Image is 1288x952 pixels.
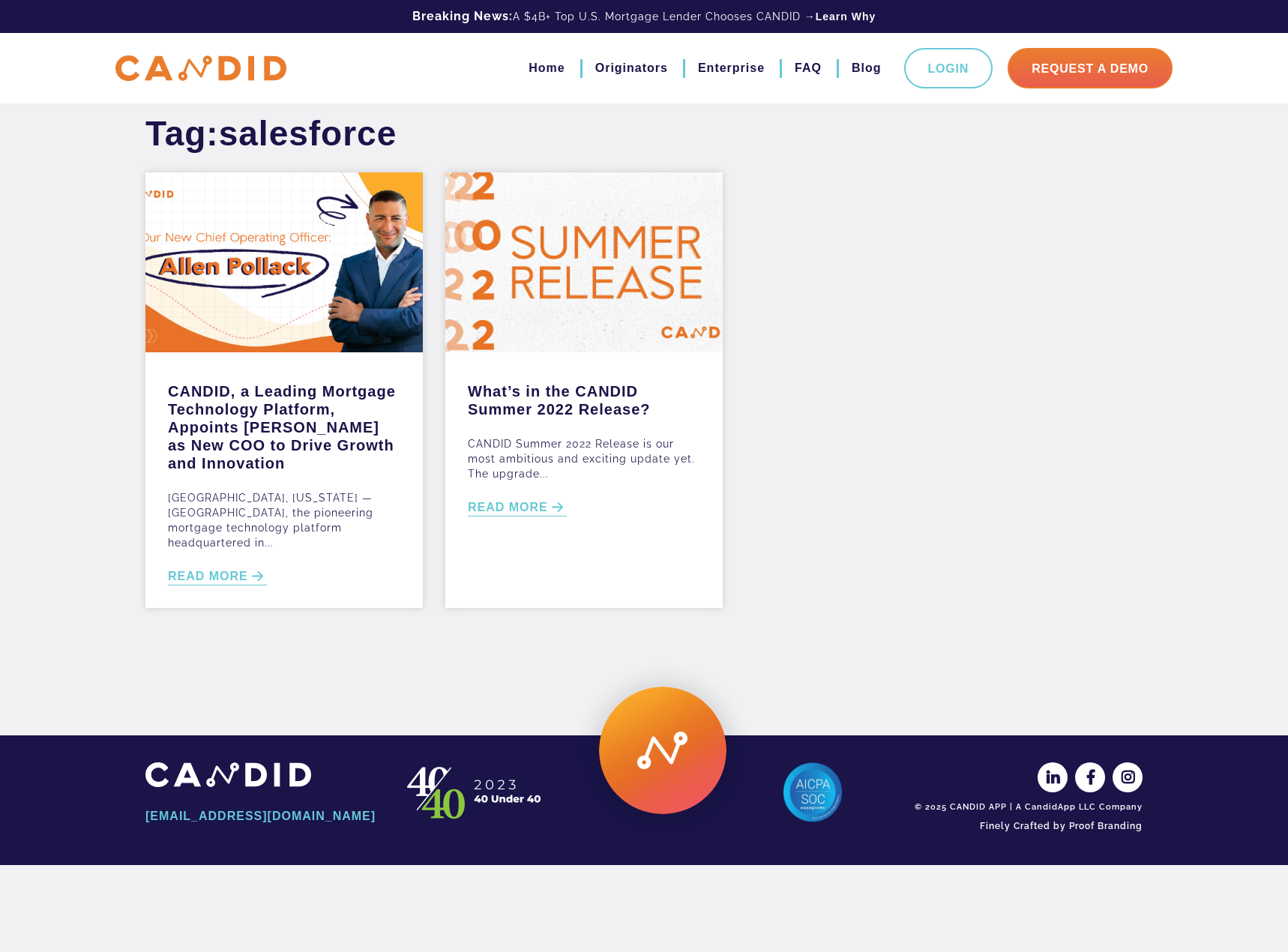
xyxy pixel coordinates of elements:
a: [EMAIL_ADDRESS][DOMAIN_NAME] [145,804,378,829]
a: Home [529,55,565,81]
a: READ MORE [168,568,267,585]
a: What’s in the CANDID Summer 2022 Release? [468,375,700,418]
a: CANDID, a Leading Mortgage Technology Platform, Appoints [PERSON_NAME] as New COO to Drive Growth... [168,375,400,472]
a: Request A Demo [1008,48,1173,88]
h2: Tag: [145,112,1143,154]
img: CANDID APP [115,55,286,82]
a: Originators [595,55,668,81]
a: Login [904,48,993,88]
b: Breaking News: [412,9,513,23]
p: CANDID Summer 2022 Release is our most ambitious and exciting update yet. The upgrade... [468,436,700,481]
a: Finely Crafted by Proof Branding [910,813,1143,839]
a: FAQ [795,55,822,81]
span: salesforce [219,114,397,153]
a: Learn Why [816,9,876,24]
img: CANDID APP [145,762,311,787]
a: READ MORE [468,499,567,516]
a: Blog [852,55,882,81]
img: AICPA SOC 2 [783,762,843,822]
p: [GEOGRAPHIC_DATA], [US_STATE] — [GEOGRAPHIC_DATA], the pioneering mortgage technology platform he... [168,490,400,550]
div: © 2025 CANDID APP | A CandidApp LLC Company [910,801,1143,813]
a: Enterprise [698,55,765,81]
img: CANDID APP [400,762,550,822]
